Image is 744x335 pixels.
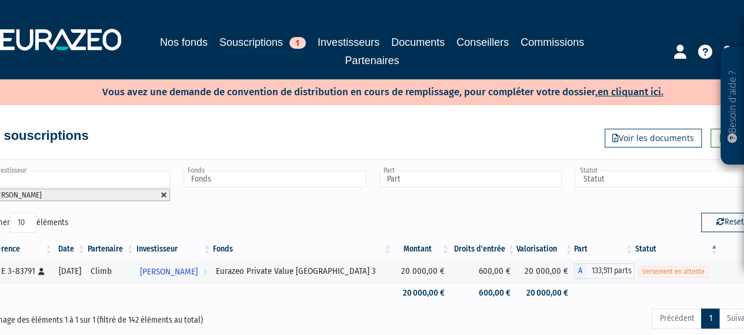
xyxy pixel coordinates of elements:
p: Vous avez une demande de convention de distribution en cours de remplissage, pour compléter votre... [68,82,663,99]
i: [Français] Personne physique [38,268,45,275]
th: Investisseur: activer pour trier la colonne par ordre croissant [135,239,212,259]
span: 1 [289,37,306,49]
div: [DATE] [58,265,82,277]
span: A [574,263,586,279]
td: Climb [86,259,135,283]
td: 20 000,00 € [392,283,450,303]
span: [PERSON_NAME] [140,261,198,283]
a: Conseillers [456,34,509,51]
a: Voir les documents [605,129,702,148]
td: 20 000,00 € [392,259,450,283]
th: Statut : activer pour trier la colonne par ordre d&eacute;croissant [634,239,719,259]
a: Documents [391,34,445,51]
td: 20 000,00 € [516,283,574,303]
i: Voir l'investisseur [203,261,207,283]
td: 20 000,00 € [516,259,574,283]
a: Commissions [521,34,584,51]
span: 133,511 parts [586,263,634,279]
th: Droits d'entrée: activer pour trier la colonne par ordre croissant [451,239,516,259]
div: A - Eurazeo Private Value Europe 3 [574,263,634,279]
th: Partenaire: activer pour trier la colonne par ordre croissant [86,239,135,259]
th: Valorisation: activer pour trier la colonne par ordre croissant [516,239,574,259]
th: Fonds: activer pour trier la colonne par ordre croissant [212,239,392,259]
td: 600,00 € [451,259,516,283]
a: Investisseurs [318,34,379,51]
span: Versement en attente [638,266,709,277]
th: Part: activer pour trier la colonne par ordre croissant [574,239,634,259]
a: Nos fonds [160,34,208,51]
a: en cliquant ici. [598,86,663,98]
a: Souscriptions1 [219,34,306,52]
a: 1 [701,309,719,329]
td: 600,00 € [451,283,516,303]
div: Eurazeo Private Value [GEOGRAPHIC_DATA] 3 [216,265,388,277]
a: Partenaires [345,52,399,69]
a: [PERSON_NAME] [135,259,212,283]
th: Montant: activer pour trier la colonne par ordre croissant [392,239,450,259]
select: Afficheréléments [10,213,36,233]
p: Besoin d'aide ? [726,53,739,159]
th: Date: activer pour trier la colonne par ordre croissant [54,239,86,259]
